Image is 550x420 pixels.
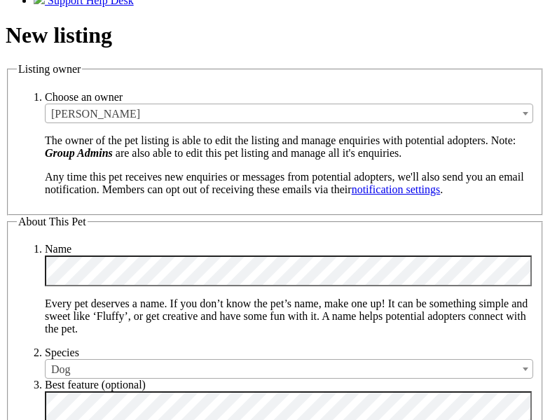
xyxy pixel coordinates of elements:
[45,171,533,196] p: Any time this pet receives new enquiries or messages from potential adopters, we'll also send you...
[46,104,532,124] span: Rhiannon Konopelski
[18,63,81,75] span: Listing owner
[45,147,113,159] em: Group Admins
[6,22,544,48] h1: New listing
[45,91,123,103] label: Choose an owner
[45,104,533,123] span: Rhiannon Konopelski
[45,379,146,391] label: Best feature (optional)
[45,134,533,160] p: The owner of the pet listing is able to edit the listing and manage enquiries with potential adop...
[45,243,71,255] label: Name
[46,360,532,379] span: Dog
[352,183,441,195] a: notification settings
[45,297,533,335] p: Every pet deserves a name. If you don’t know the pet’s name, make one up! It can be something sim...
[45,359,533,379] span: Dog
[45,346,79,358] label: Species
[18,216,86,227] span: About This Pet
